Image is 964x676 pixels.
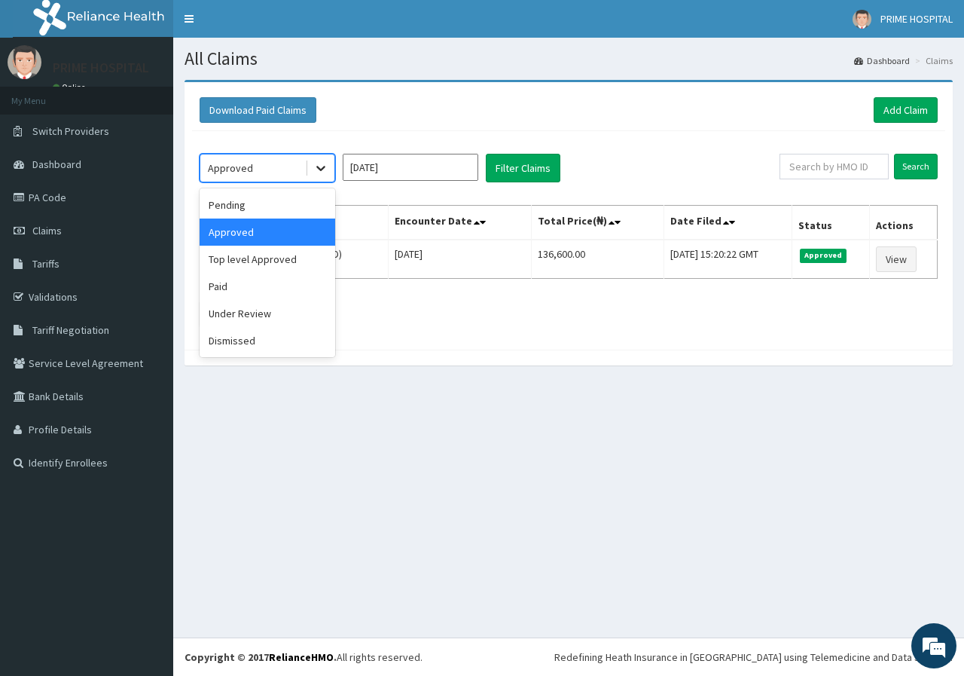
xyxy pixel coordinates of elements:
[870,206,938,240] th: Actions
[173,638,964,676] footer: All rights reserved.
[185,650,337,664] strong: Copyright © 2017 .
[531,240,664,279] td: 136,600.00
[200,327,335,354] div: Dismissed
[32,257,59,271] span: Tariffs
[343,154,478,181] input: Select Month and Year
[200,300,335,327] div: Under Review
[32,224,62,237] span: Claims
[531,206,664,240] th: Total Price(₦)
[32,158,81,171] span: Dashboard
[32,323,109,337] span: Tariff Negotiation
[388,240,531,279] td: [DATE]
[208,161,253,176] div: Approved
[185,49,953,69] h1: All Claims
[800,249,847,262] span: Approved
[200,219,335,246] div: Approved
[779,154,889,179] input: Search by HMO ID
[911,54,953,67] li: Claims
[53,61,149,75] p: PRIME HOSPITAL
[200,273,335,300] div: Paid
[200,191,335,219] div: Pending
[664,206,792,240] th: Date Filed
[200,97,316,123] button: Download Paid Claims
[8,45,41,79] img: User Image
[894,154,938,179] input: Search
[269,650,334,664] a: RelianceHMO
[853,10,871,29] img: User Image
[880,12,953,26] span: PRIME HOSPITAL
[664,240,792,279] td: [DATE] 15:20:22 GMT
[874,97,938,123] a: Add Claim
[554,650,953,665] div: Redefining Heath Insurance in [GEOGRAPHIC_DATA] using Telemedicine and Data Science!
[486,154,560,182] button: Filter Claims
[200,246,335,273] div: Top level Approved
[792,206,869,240] th: Status
[854,54,910,67] a: Dashboard
[32,124,109,138] span: Switch Providers
[388,206,531,240] th: Encounter Date
[53,82,89,93] a: Online
[876,246,917,272] a: View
